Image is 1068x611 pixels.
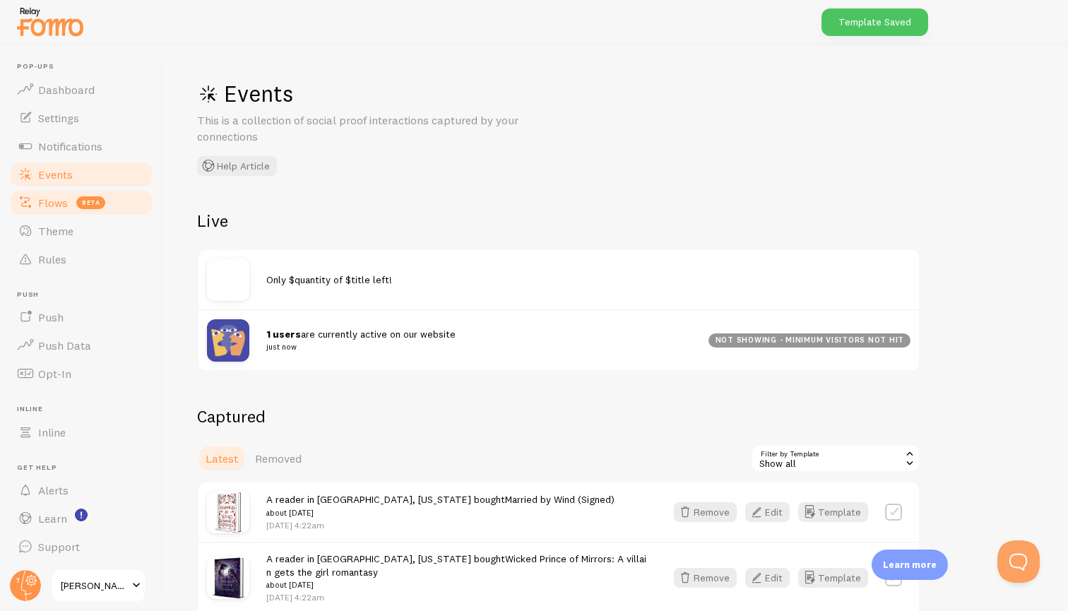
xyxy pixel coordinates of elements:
a: Rules [8,245,154,273]
span: Flows [38,196,68,210]
a: Alerts [8,476,154,504]
div: Learn more [872,550,948,580]
a: Removed [247,444,310,473]
button: Remove [674,568,737,588]
small: about [DATE] [266,506,615,519]
a: Latest [197,444,247,473]
a: Inline [8,418,154,446]
span: Settings [38,111,79,125]
a: Flows beta [8,189,154,217]
div: not showing - minimum visitors not hit [708,333,910,348]
span: Only $quantity of $title left! [266,273,392,286]
img: WPOM-Hardcover-3D_small.png [207,557,249,599]
a: Learn [8,504,154,533]
img: fomo-relay-logo-orange.svg [15,4,85,40]
strong: 1 users [266,328,301,340]
p: [DATE] 4:22am [266,519,615,531]
small: just now [266,340,692,353]
span: Events [38,167,73,182]
span: Support [38,540,80,554]
a: Push [8,303,154,331]
span: Latest [206,451,238,465]
span: Alerts [38,483,69,497]
span: beta [76,196,105,209]
small: about [DATE] [266,579,648,591]
p: This is a collection of social proof interactions captured by your connections [197,112,536,145]
a: Support [8,533,154,561]
span: Push Data [38,338,91,352]
a: Dashboard [8,76,154,104]
span: Push [17,290,154,299]
span: A reader in [GEOGRAPHIC_DATA], [US_STATE] bought [266,493,615,519]
span: Rules [38,252,66,266]
a: [PERSON_NAME] | Romantasy Author [51,569,146,603]
a: Edit [745,568,798,588]
span: Push [38,310,64,324]
a: Opt-In [8,360,154,388]
p: [DATE] 4:22am [266,591,648,603]
span: Learn [38,511,67,526]
button: Template [798,568,868,588]
button: Remove [674,502,737,522]
span: Inline [17,405,154,414]
span: are currently active on our website [266,328,692,354]
img: no_image.svg [207,259,249,301]
span: Pop-ups [17,62,154,71]
div: Show all [751,444,920,473]
span: Removed [255,451,302,465]
a: Notifications [8,132,154,160]
button: Edit [745,502,790,522]
a: Wicked Prince of Mirrors: A villain gets the girl romantasy [266,552,646,579]
a: Events [8,160,154,189]
div: Template Saved [821,8,928,36]
img: MarriedbyWind-sw_small.png [207,491,249,533]
h2: Captured [197,405,920,427]
span: Opt-In [38,367,71,381]
a: Married by Wind (Signed) [505,493,615,506]
span: Theme [38,224,73,238]
a: Push Data [8,331,154,360]
span: A reader in [GEOGRAPHIC_DATA], [US_STATE] bought [266,552,648,592]
button: Edit [745,568,790,588]
span: Dashboard [38,83,95,97]
p: Learn more [883,558,937,571]
a: Edit [745,502,798,522]
button: Template [798,502,868,522]
h2: Live [197,210,920,232]
h1: Events [197,79,621,108]
iframe: Help Scout Beacon - Open [997,540,1040,583]
span: Inline [38,425,66,439]
span: [PERSON_NAME] | Romantasy Author [61,577,128,594]
span: Get Help [17,463,154,473]
a: Settings [8,104,154,132]
button: Help Article [197,156,277,176]
span: Notifications [38,139,102,153]
img: pageviews.png [207,319,249,362]
svg: <p>Watch New Feature Tutorials!</p> [75,509,88,521]
a: Theme [8,217,154,245]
